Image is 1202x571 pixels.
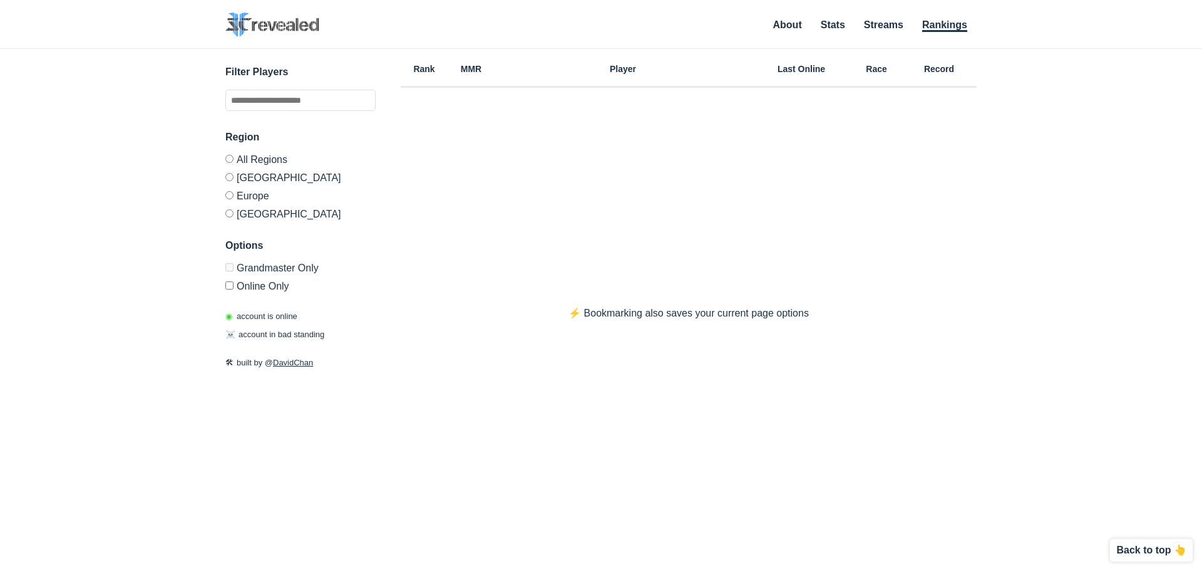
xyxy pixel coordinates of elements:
[225,263,376,276] label: Only Show accounts currently in Grandmaster
[401,65,448,73] h6: Rank
[851,65,902,73] h6: Race
[751,65,851,73] h6: Last Online
[1116,545,1186,555] p: Back to top 👆
[225,330,235,339] span: ☠️
[225,238,376,253] h3: Options
[225,281,234,290] input: Online Only
[225,358,234,367] span: 🛠
[225,13,319,37] img: SC2 Revealed
[225,312,232,321] span: ◉
[225,155,234,163] input: All Regions
[225,209,234,217] input: [GEOGRAPHIC_DATA]
[225,263,234,271] input: Grandmaster Only
[225,276,376,291] label: Only show accounts currently laddering
[225,130,376,145] h3: Region
[225,310,297,323] p: account is online
[225,155,376,168] label: All Regions
[773,19,802,30] a: About
[821,19,845,30] a: Stats
[448,65,495,73] h6: MMR
[225,65,376,80] h3: Filter Players
[902,65,977,73] h6: Record
[225,168,376,186] label: [GEOGRAPHIC_DATA]
[225,357,376,369] p: built by @
[543,306,834,321] p: ⚡️ Bookmarking also saves your current page options
[225,186,376,204] label: Europe
[225,328,324,341] p: account in bad standing
[273,358,313,367] a: DavidChan
[225,204,376,219] label: [GEOGRAPHIC_DATA]
[922,19,967,32] a: Rankings
[225,191,234,199] input: Europe
[495,65,751,73] h6: Player
[225,173,234,181] input: [GEOGRAPHIC_DATA]
[864,19,903,30] a: Streams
